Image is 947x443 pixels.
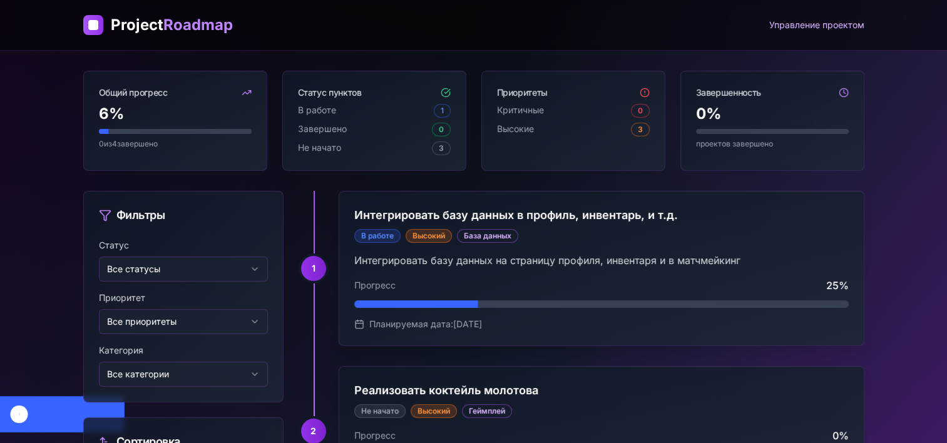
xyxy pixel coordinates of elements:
h1: Project [111,15,233,35]
label: Категория [99,344,268,357]
div: 1 [312,262,315,275]
label: Статус [99,239,268,252]
span: Критичные [497,104,544,118]
div: Статус пунктов [298,86,362,99]
div: Не начато [354,404,406,418]
div: 3 [432,141,451,155]
div: В работе [354,229,401,243]
div: Управление проектом [769,19,864,31]
div: Высокий [406,229,452,243]
h3: Интегрировать базу данных в профиль, инвентарь, и т.д. [354,206,849,224]
div: Общий прогресс [99,86,168,99]
div: База данных [457,229,518,243]
h3: Реализовать коктейль молотова [354,382,849,399]
span: 25 % [826,278,849,293]
div: Фильтры [99,206,268,224]
label: Приоритет [99,292,268,304]
div: Приоритеты [497,86,548,99]
span: Прогресс [354,279,396,292]
div: 6 % [99,104,252,124]
div: Геймплей [462,404,512,418]
p: Интегрировать базу данных на страницу профиля, инвентаря и в матчмейкинг [354,253,849,268]
div: Высокий [411,404,457,418]
div: Завершенность [696,86,761,99]
div: 3 [631,123,650,136]
span: Высокие [497,123,534,136]
span: Прогресс [354,429,396,442]
p: 0 из 4 завершено [99,139,252,149]
div: 0 [432,123,451,136]
div: 0 [631,104,650,118]
div: Планируемая дата: [DATE] [354,318,849,330]
p: проектов завершено [696,139,849,149]
span: Завершено [298,123,347,136]
span: 0 % [832,428,849,443]
span: Roadmap [163,16,233,34]
div: 1 [434,104,451,118]
span: В работе [298,104,336,118]
div: 2 [310,425,316,437]
div: 0 % [696,104,849,124]
span: Не начато [298,141,341,155]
